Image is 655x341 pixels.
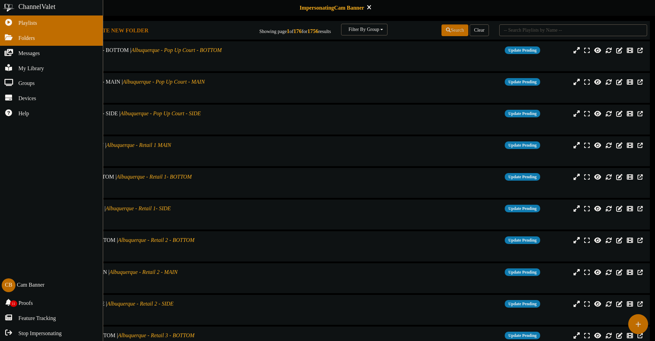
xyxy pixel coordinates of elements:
div: # 15882 [28,314,279,320]
div: Albuquerque - Retail 2 - MAIN | [28,268,279,276]
div: PICKLR SIDE ( 16:9 ) [28,308,279,314]
span: Playlists [19,19,37,27]
div: # 15880 [28,187,279,193]
div: Showing page of for results [231,24,336,35]
i: Albuquerque - Retail 2 - BOTTOM [118,237,195,243]
div: Albuquerque - Retail 3 - BOTTOM | [28,332,279,340]
div: Update Pending [505,268,540,276]
div: # 16033 [28,60,279,66]
div: Albuquerque - Retail 1- SIDE | [28,205,279,213]
div: # 15881 [28,282,279,288]
div: Cam Banner [17,281,44,289]
button: Create New Folder [80,26,151,35]
div: Update Pending [505,236,540,244]
span: 11 [10,300,18,307]
i: Albuquerque - Retail 1- SIDE [106,205,171,211]
strong: 1 [287,28,290,34]
strong: 176 [294,28,302,34]
div: Albuquerque - Retail 2 - SIDE | [28,300,279,308]
span: Stop Impersonating [19,330,62,338]
button: Filter By Group [341,24,387,35]
i: Albuquerque - Pop Up Court - SIDE [120,110,201,116]
div: PICKLR BOTTOM ( 16:9 ) [28,244,279,250]
div: PICKLR MAIN ( 16:9 ) [28,149,279,155]
span: Proofs [19,299,33,307]
div: Update Pending [505,141,540,149]
div: PICKLR MAIN ( 16:9 ) [28,276,279,282]
span: Folders [19,34,35,42]
div: Albuquerque - Pop Up Court - BOTTOM | [28,46,279,54]
i: Albuquerque - Retail 1- BOTTOM [117,174,192,180]
span: Groups [19,79,35,87]
span: Help [19,110,29,118]
div: # 16031 [28,92,279,98]
button: Search [441,24,468,36]
strong: 1756 [307,28,318,34]
div: # 15883 [28,250,279,256]
span: Feature Tracking [19,315,56,322]
div: Update Pending [505,78,540,86]
div: Albuquerque - Pop Up Court - SIDE | [28,110,279,118]
span: My Library [19,65,44,73]
div: Albuquerque - Retail 1 MAIN | [28,141,279,149]
div: PICKLR BOTTOM ( 16:9 ) [28,54,279,60]
div: Update Pending [505,205,540,212]
div: # 15878 [28,155,279,161]
div: PICKLR MAIN ( 16:9 ) [28,86,279,92]
div: PICKLR SIDE ( 16:9 ) [28,118,279,124]
span: Messages [19,50,40,57]
div: # 15879 [28,219,279,224]
i: Albuquerque - Pop Up Court - MAIN [123,79,205,85]
div: Albuquerque - Retail 2 - BOTTOM | [28,236,279,244]
i: Albuquerque - Retail 3 - BOTTOM [118,332,195,338]
i: Albuquerque - Retail 2 - MAIN [109,269,177,275]
div: Albuquerque - Retail 1- BOTTOM | [28,173,279,181]
div: PICKLR SIDE ( 16:9 ) [28,213,279,219]
div: PICKLR BOTTOM ( 16:9 ) [28,181,279,187]
div: Albuquerque - Pop Up Court - MAIN | [28,78,279,86]
div: Update Pending [505,46,540,54]
i: Albuquerque - Pop Up Court - BOTTOM [131,47,222,53]
div: # 16032 [28,124,279,129]
button: Clear [470,24,489,36]
i: Albuquerque - Retail 1 MAIN [106,142,171,148]
div: ChannelValet [19,2,56,12]
div: Update Pending [505,110,540,117]
input: -- Search Playlists by Name -- [499,24,647,36]
div: CB [2,278,15,292]
div: Update Pending [505,300,540,308]
div: Update Pending [505,332,540,339]
span: Devices [19,95,36,103]
div: Update Pending [505,173,540,181]
i: Albuquerque - Retail 2 - SIDE [107,301,174,307]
